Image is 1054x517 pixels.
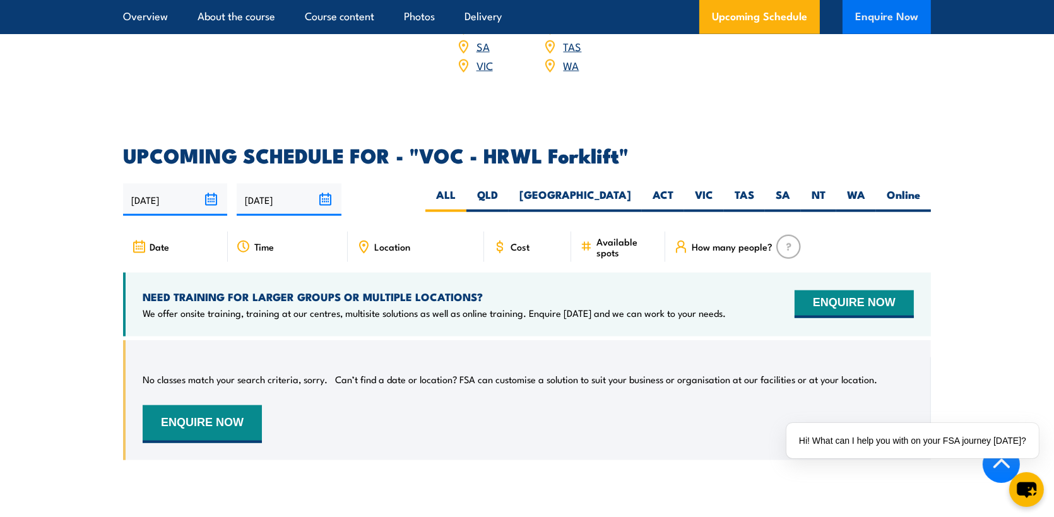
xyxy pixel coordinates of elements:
a: QLD [563,20,583,35]
label: SA [765,187,801,212]
p: No classes match your search criteria, sorry. [143,373,328,386]
label: ALL [425,187,466,212]
input: To date [237,184,341,216]
span: Date [150,241,169,252]
button: ENQUIRE NOW [795,290,914,318]
span: Time [254,241,274,252]
input: From date [123,184,227,216]
button: ENQUIRE NOW [143,405,262,443]
a: NT [477,20,490,35]
span: How many people? [692,241,773,252]
label: VIC [684,187,724,212]
a: WA [563,57,579,73]
label: TAS [724,187,765,212]
a: SA [477,39,490,54]
label: ACT [642,187,684,212]
button: chat-button [1009,472,1044,507]
label: [GEOGRAPHIC_DATA] [509,187,642,212]
span: Location [374,241,410,252]
label: Online [876,187,931,212]
span: Cost [511,241,530,252]
label: NT [801,187,836,212]
a: TAS [563,39,581,54]
p: We offer onsite training, training at our centres, multisite solutions as well as online training... [143,307,726,319]
a: VIC [477,57,493,73]
h2: UPCOMING SCHEDULE FOR - "VOC - HRWL Forklift" [123,146,931,163]
label: WA [836,187,876,212]
p: Can’t find a date or location? FSA can customise a solution to suit your business or organisation... [335,373,877,386]
div: Hi! What can I help you with on your FSA journey [DATE]? [786,423,1039,458]
span: Available spots [596,236,656,258]
label: QLD [466,187,509,212]
h4: NEED TRAINING FOR LARGER GROUPS OR MULTIPLE LOCATIONS? [143,290,726,304]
